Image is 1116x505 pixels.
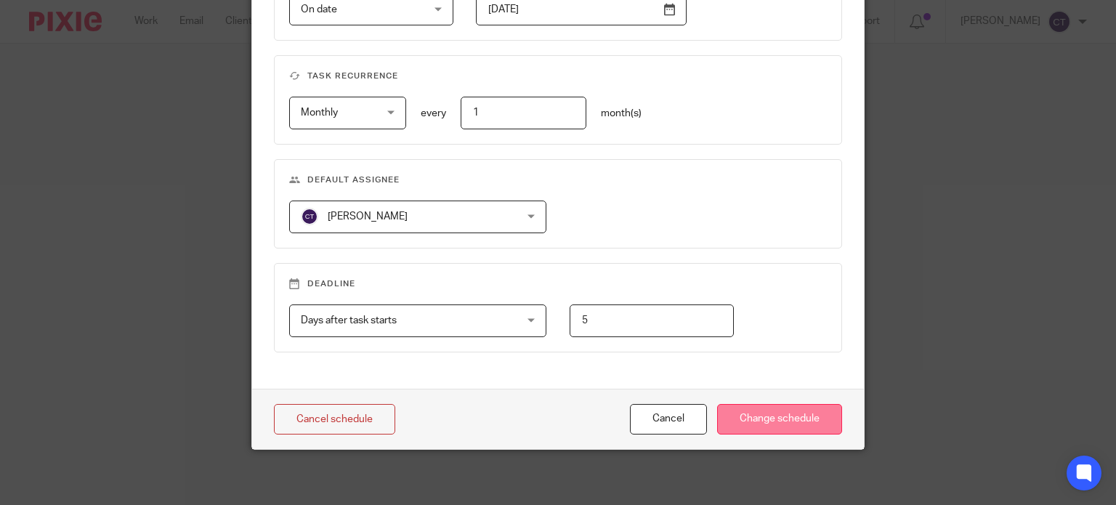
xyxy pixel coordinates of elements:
span: month(s) [601,108,642,118]
span: Days after task starts [301,315,397,326]
h3: Default assignee [289,174,828,186]
p: every [421,106,446,121]
span: [PERSON_NAME] [328,211,408,222]
span: On date [301,4,337,15]
button: Cancel [630,404,707,435]
h3: Deadline [289,278,828,290]
input: Change schedule [717,404,842,435]
h3: Task recurrence [289,70,828,82]
img: svg%3E [301,208,318,225]
a: Cancel schedule [274,404,395,435]
span: Monthly [301,108,338,118]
